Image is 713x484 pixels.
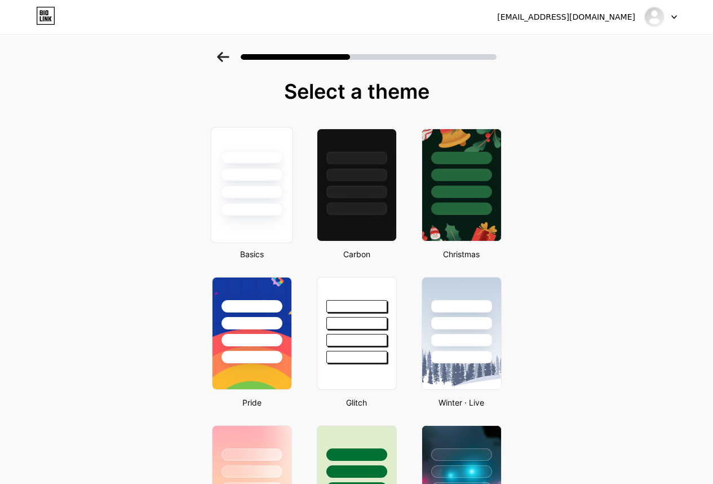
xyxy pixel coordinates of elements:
[209,248,295,260] div: Basics
[209,397,295,408] div: Pride
[313,248,400,260] div: Carbon
[418,397,505,408] div: Winter · Live
[644,6,665,28] img: hijazindustry
[497,11,635,23] div: [EMAIL_ADDRESS][DOMAIN_NAME]
[313,397,400,408] div: Glitch
[207,80,506,103] div: Select a theme
[418,248,505,260] div: Christmas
